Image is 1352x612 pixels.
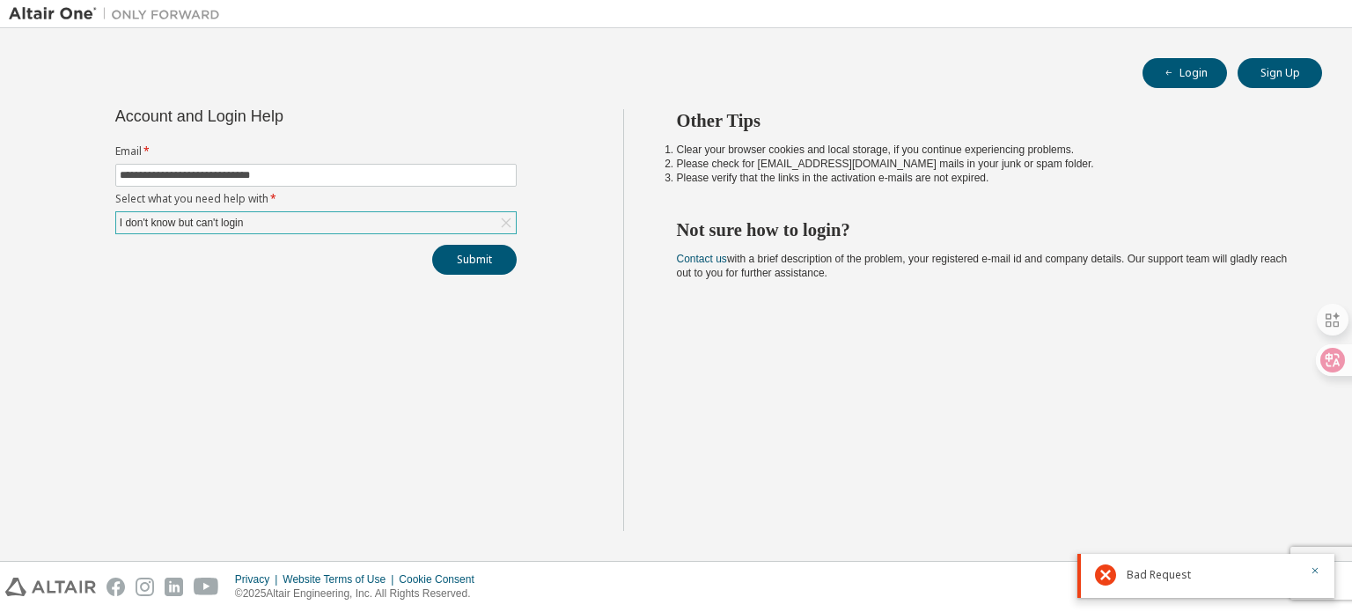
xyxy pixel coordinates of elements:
button: Sign Up [1238,58,1322,88]
li: Please verify that the links in the activation e-mails are not expired. [677,171,1291,185]
div: Privacy [235,572,283,586]
label: Email [115,144,517,159]
label: Select what you need help with [115,192,517,206]
div: I don't know but can't login [117,213,246,232]
a: Contact us [677,253,727,265]
img: youtube.svg [194,578,219,596]
button: Submit [432,245,517,275]
div: Account and Login Help [115,109,437,123]
p: © 2025 Altair Engineering, Inc. All Rights Reserved. [235,586,485,601]
img: altair_logo.svg [5,578,96,596]
div: I don't know but can't login [116,212,516,233]
h2: Not sure how to login? [677,218,1291,241]
h2: Other Tips [677,109,1291,132]
button: Login [1143,58,1227,88]
img: linkedin.svg [165,578,183,596]
img: facebook.svg [107,578,125,596]
img: Altair One [9,5,229,23]
span: Bad Request [1127,568,1191,582]
div: Cookie Consent [399,572,484,586]
img: instagram.svg [136,578,154,596]
div: Website Terms of Use [283,572,399,586]
li: Clear your browser cookies and local storage, if you continue experiencing problems. [677,143,1291,157]
span: with a brief description of the problem, your registered e-mail id and company details. Our suppo... [677,253,1288,279]
li: Please check for [EMAIL_ADDRESS][DOMAIN_NAME] mails in your junk or spam folder. [677,157,1291,171]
